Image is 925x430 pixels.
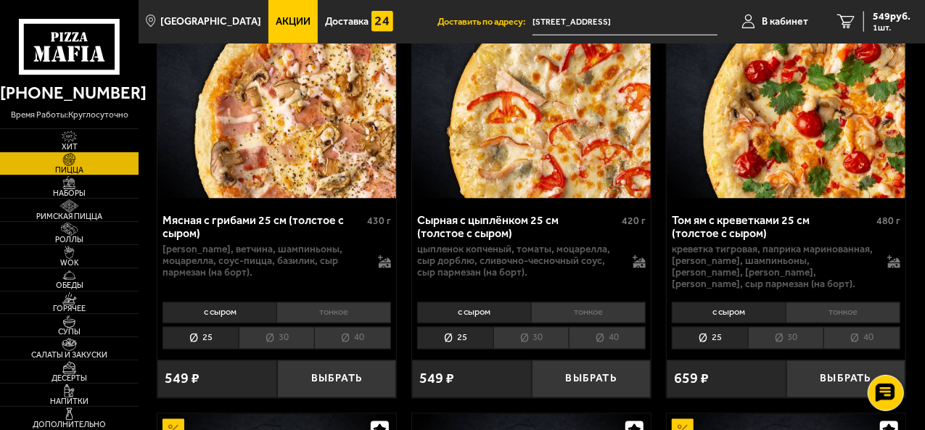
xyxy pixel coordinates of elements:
[873,23,910,32] span: 1 шт.
[533,9,718,36] input: Ваш адрес доставки
[314,327,391,350] li: 40
[239,327,315,350] li: 30
[569,327,646,350] li: 40
[371,11,393,33] img: 15daf4d41897b9f0e9f617042186c801.svg
[165,372,200,386] span: 549 ₽
[531,302,646,323] li: тонкое
[672,302,786,323] li: с сыром
[367,215,391,227] span: 430 г
[163,244,369,279] p: [PERSON_NAME], ветчина, шампиньоны, моцарелла, соус-пицца, базилик, сыр пармезан (на борт).
[873,12,910,22] span: 549 руб.
[622,215,646,227] span: 420 г
[674,372,709,386] span: 659 ₽
[419,372,454,386] span: 549 ₽
[276,302,391,323] li: тонкое
[786,360,906,399] button: Выбрать
[277,360,397,399] button: Выбрать
[823,327,900,350] li: 40
[786,302,900,323] li: тонкое
[437,17,533,27] span: Доставить по адресу:
[417,327,493,350] li: 25
[876,215,900,227] span: 480 г
[672,244,878,291] p: креветка тигровая, паприка маринованная, [PERSON_NAME], шампиньоны, [PERSON_NAME], [PERSON_NAME],...
[163,213,363,241] div: Мясная с грибами 25 см (толстое с сыром)
[762,17,808,27] span: В кабинет
[417,244,623,279] p: цыпленок копченый, томаты, моцарелла, сыр дорблю, сливочно-чесночный соус, сыр пармезан (на борт).
[417,213,618,241] div: Сырная с цыплёнком 25 см (толстое с сыром)
[672,213,873,241] div: Том ям с креветками 25 см (толстое с сыром)
[276,17,311,27] span: Акции
[672,327,748,350] li: 25
[493,327,570,350] li: 30
[748,327,824,350] li: 30
[532,360,651,399] button: Выбрать
[163,327,239,350] li: 25
[163,302,276,323] li: с сыром
[417,302,531,323] li: с сыром
[325,17,369,27] span: Доставка
[161,17,262,27] span: [GEOGRAPHIC_DATA]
